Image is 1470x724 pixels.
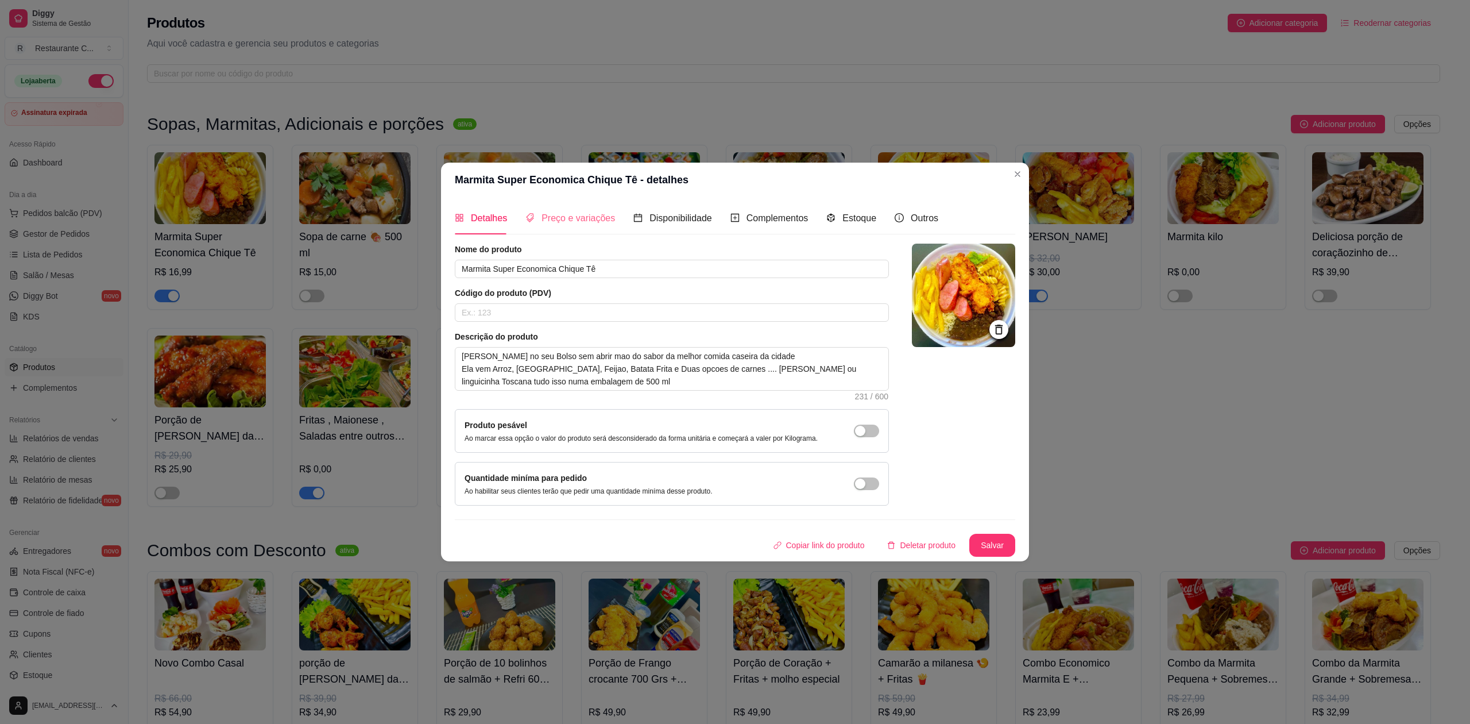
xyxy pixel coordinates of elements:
[455,331,889,342] article: Descrição do produto
[455,287,889,299] article: Código do produto (PDV)
[541,213,615,223] span: Preço e variações
[465,473,587,483] label: Quantidade miníma para pedido
[455,213,464,222] span: appstore
[895,213,904,222] span: info-circle
[969,534,1015,557] button: Salvar
[465,421,527,430] label: Produto pesável
[887,541,895,549] span: delete
[1008,165,1027,183] button: Close
[455,348,888,390] textarea: [PERSON_NAME] no seu Bolso sem abrir mao do sabor da melhor comida caseira da cidade Ela vem Arro...
[455,244,889,255] article: Nome do produto
[441,163,1029,197] header: Marmita Super Economica Chique Tê - detalhes
[911,213,938,223] span: Outros
[465,487,713,496] p: Ao habilitar seus clientes terão que pedir uma quantidade miníma desse produto.
[455,303,889,322] input: Ex.: 123
[746,213,808,223] span: Complementos
[525,213,535,222] span: tags
[912,244,1015,347] img: logo da loja
[455,260,889,278] input: Ex.: Hamburguer de costela
[764,534,874,557] button: Copiar link do produto
[826,213,835,222] span: code-sandbox
[633,213,643,222] span: calendar
[730,213,740,222] span: plus-square
[465,434,818,443] p: Ao marcar essa opção o valor do produto será desconsiderado da forma unitária e começará a valer ...
[649,213,712,223] span: Disponibilidade
[471,213,507,223] span: Detalhes
[842,213,876,223] span: Estoque
[878,534,965,557] button: deleteDeletar produto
